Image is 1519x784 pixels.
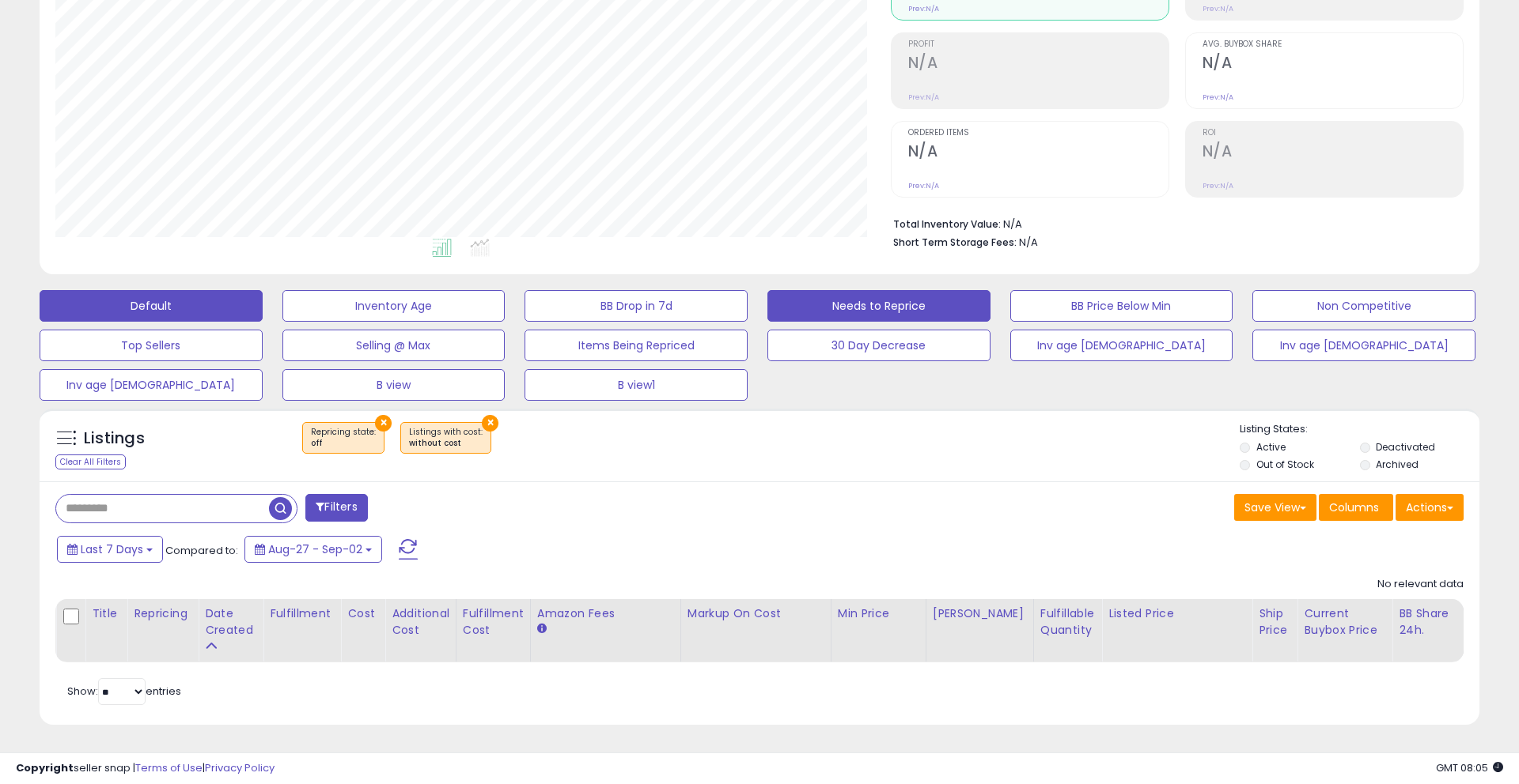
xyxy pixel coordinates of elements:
button: Inv age [DEMOGRAPHIC_DATA] [1010,330,1233,361]
div: BB Share 24h. [1399,605,1456,639]
button: BB Drop in 7d [525,290,748,322]
div: Amazon Fees [537,605,674,622]
button: Top Sellers [40,330,263,361]
button: Non Competitive [1252,290,1475,322]
h2: N/A [1203,54,1463,75]
span: Columns [1329,499,1379,515]
label: Deactivated [1376,440,1435,454]
span: Profit [908,40,1169,49]
span: Last 7 Days [81,541,143,557]
button: Save View [1234,494,1316,521]
div: Title [92,605,120,622]
small: Prev: N/A [1203,181,1233,190]
button: × [375,415,392,432]
span: Ordered Items [908,129,1169,138]
h2: N/A [908,54,1169,75]
b: Total Inventory Value: [893,217,1001,231]
div: Date Created [205,605,256,639]
button: B view [282,369,506,401]
span: N/A [1019,235,1038,250]
span: Compared to: [165,543,238,558]
button: B view1 [525,369,748,401]
a: Terms of Use [135,760,203,775]
strong: Copyright [16,760,74,775]
button: Actions [1396,494,1464,521]
small: Prev: N/A [908,92,939,102]
button: 30 Day Decrease [767,330,991,361]
button: BB Price Below Min [1010,290,1233,322]
button: Columns [1319,494,1393,521]
div: No relevant data [1377,577,1464,592]
button: Default [40,290,263,322]
div: Cost [347,605,378,622]
button: Last 7 Days [57,536,163,563]
label: Archived [1376,458,1419,471]
span: ROI [1203,129,1463,138]
h2: N/A [908,142,1169,164]
span: Listings with cost : [409,426,483,450]
div: Clear All Filters [55,454,126,469]
span: Avg. Buybox Share [1203,40,1463,49]
p: Listing States: [1240,422,1479,437]
button: Filters [305,494,367,522]
div: seller snap | | [16,761,275,776]
li: N/A [893,213,1452,232]
span: Aug-27 - Sep-02 [268,541,362,557]
a: Privacy Policy [205,760,275,775]
button: Inventory Age [282,290,506,322]
div: without cost [409,438,483,449]
small: Prev: N/A [908,181,939,190]
small: Prev: N/A [1203,4,1233,13]
button: Aug-27 - Sep-02 [244,536,382,563]
h2: N/A [1203,142,1463,164]
div: off [311,438,376,449]
h5: Listings [84,428,145,450]
button: Items Being Repriced [525,330,748,361]
div: Ship Price [1259,605,1290,639]
small: Prev: N/A [1203,92,1233,102]
b: Short Term Storage Fees: [893,236,1017,249]
small: Amazon Fees. [537,622,547,636]
button: × [482,415,498,432]
div: Fulfillment [270,605,334,622]
label: Active [1256,440,1286,454]
div: Min Price [838,605,919,622]
small: Prev: N/A [908,4,939,13]
div: Listed Price [1108,605,1245,622]
div: Current Buybox Price [1304,605,1385,639]
span: 2025-09-10 08:05 GMT [1436,760,1503,775]
button: Inv age [DEMOGRAPHIC_DATA] [40,369,263,401]
div: Repricing [134,605,191,622]
button: Selling @ Max [282,330,506,361]
div: Markup on Cost [688,605,824,622]
th: The percentage added to the cost of goods (COGS) that forms the calculator for Min & Max prices. [680,599,831,662]
button: Inv age [DEMOGRAPHIC_DATA] [1252,330,1475,361]
div: Fulfillment Cost [463,605,524,639]
label: Out of Stock [1256,458,1314,471]
span: Show: entries [67,684,181,699]
span: Repricing state : [311,426,376,450]
div: Additional Cost [392,605,449,639]
div: [PERSON_NAME] [933,605,1027,622]
button: Needs to Reprice [767,290,991,322]
div: Fulfillable Quantity [1040,605,1095,639]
